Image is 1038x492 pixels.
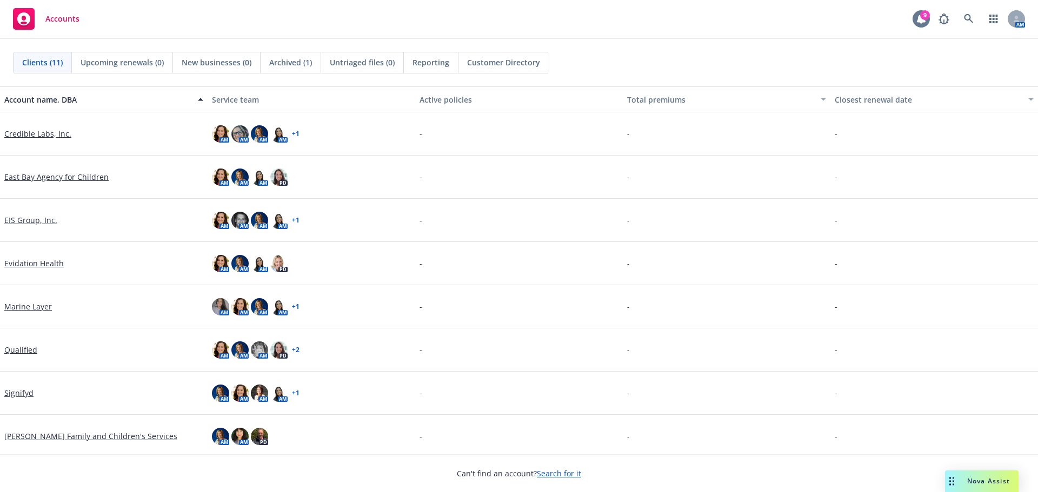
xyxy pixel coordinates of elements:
[231,341,249,359] img: photo
[4,387,34,399] a: Signifyd
[292,390,300,396] a: + 1
[4,344,37,355] a: Qualified
[212,255,229,272] img: photo
[830,86,1038,112] button: Closest renewal date
[835,430,837,442] span: -
[537,468,581,478] a: Search for it
[231,255,249,272] img: photo
[4,301,52,312] a: Marine Layer
[4,171,109,183] a: East Bay Agency for Children
[627,128,630,139] span: -
[251,298,268,315] img: photo
[835,344,837,355] span: -
[627,214,630,226] span: -
[420,344,422,355] span: -
[835,301,837,312] span: -
[251,341,268,359] img: photo
[627,171,630,183] span: -
[182,57,251,68] span: New businesses (0)
[330,57,395,68] span: Untriaged files (0)
[420,301,422,312] span: -
[4,430,177,442] a: [PERSON_NAME] Family and Children's Services
[420,171,422,183] span: -
[835,387,837,399] span: -
[212,385,229,402] img: photo
[835,94,1022,105] div: Closest renewal date
[457,468,581,479] span: Can't find an account?
[231,298,249,315] img: photo
[292,217,300,224] a: + 1
[251,428,268,445] img: photo
[212,125,229,143] img: photo
[627,387,630,399] span: -
[412,57,449,68] span: Reporting
[420,214,422,226] span: -
[627,430,630,442] span: -
[251,385,268,402] img: photo
[945,470,959,492] div: Drag to move
[251,169,268,186] img: photo
[231,169,249,186] img: photo
[231,125,249,143] img: photo
[251,125,268,143] img: photo
[835,171,837,183] span: -
[920,10,930,20] div: 9
[967,476,1010,486] span: Nova Assist
[420,128,422,139] span: -
[231,385,249,402] img: photo
[467,57,540,68] span: Customer Directory
[627,258,630,269] span: -
[212,169,229,186] img: photo
[420,387,422,399] span: -
[212,428,229,445] img: photo
[958,8,980,30] a: Search
[212,212,229,229] img: photo
[627,94,814,105] div: Total premiums
[933,8,955,30] a: Report a Bug
[420,258,422,269] span: -
[81,57,164,68] span: Upcoming renewals (0)
[4,94,191,105] div: Account name, DBA
[4,258,64,269] a: Evidation Health
[212,94,411,105] div: Service team
[420,430,422,442] span: -
[835,128,837,139] span: -
[4,128,71,139] a: Credible Labs, Inc.
[270,169,288,186] img: photo
[270,125,288,143] img: photo
[251,255,268,272] img: photo
[9,4,84,34] a: Accounts
[45,15,79,23] span: Accounts
[415,86,623,112] button: Active policies
[270,255,288,272] img: photo
[208,86,415,112] button: Service team
[270,341,288,359] img: photo
[623,86,830,112] button: Total premiums
[212,298,229,315] img: photo
[292,304,300,310] a: + 1
[983,8,1004,30] a: Switch app
[420,94,618,105] div: Active policies
[4,214,57,226] a: EIS Group, Inc.
[835,214,837,226] span: -
[212,341,229,359] img: photo
[269,57,312,68] span: Archived (1)
[270,385,288,402] img: photo
[835,258,837,269] span: -
[251,212,268,229] img: photo
[270,212,288,229] img: photo
[270,298,288,315] img: photo
[292,131,300,137] a: + 1
[231,212,249,229] img: photo
[231,428,249,445] img: photo
[627,301,630,312] span: -
[627,344,630,355] span: -
[292,347,300,353] a: + 2
[945,470,1019,492] button: Nova Assist
[22,57,63,68] span: Clients (11)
